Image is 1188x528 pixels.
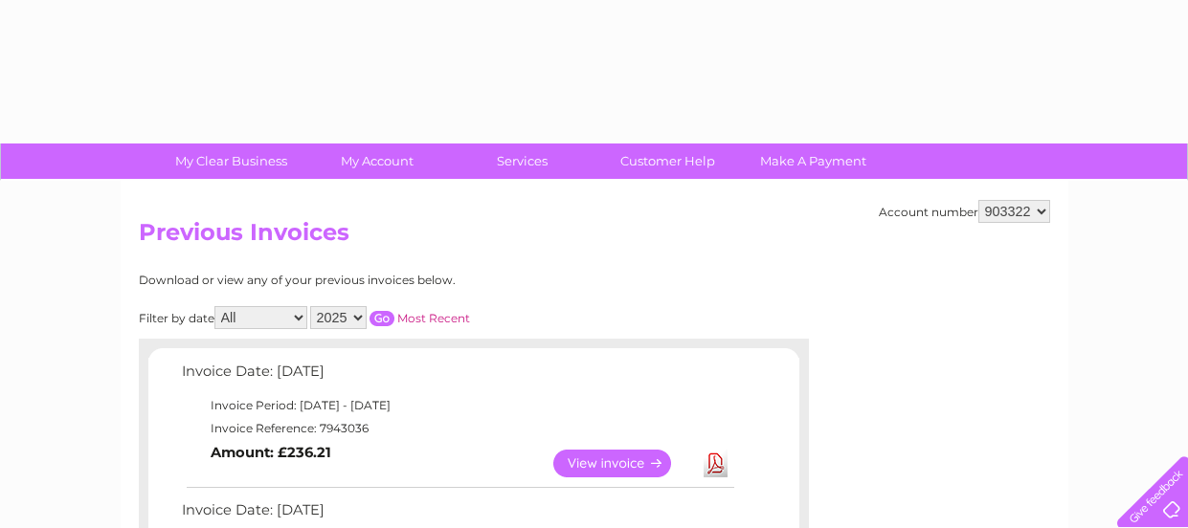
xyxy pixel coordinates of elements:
[298,143,456,179] a: My Account
[397,311,470,325] a: Most Recent
[704,450,728,477] a: Download
[177,359,737,394] td: Invoice Date: [DATE]
[211,444,331,461] b: Amount: £236.21
[139,306,641,329] div: Filter by date
[734,143,892,179] a: Make A Payment
[139,274,641,287] div: Download or view any of your previous invoices below.
[443,143,601,179] a: Services
[177,417,737,440] td: Invoice Reference: 7943036
[589,143,747,179] a: Customer Help
[553,450,694,477] a: View
[879,200,1050,223] div: Account number
[177,394,737,417] td: Invoice Period: [DATE] - [DATE]
[152,143,310,179] a: My Clear Business
[139,219,1050,255] h2: Previous Invoices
